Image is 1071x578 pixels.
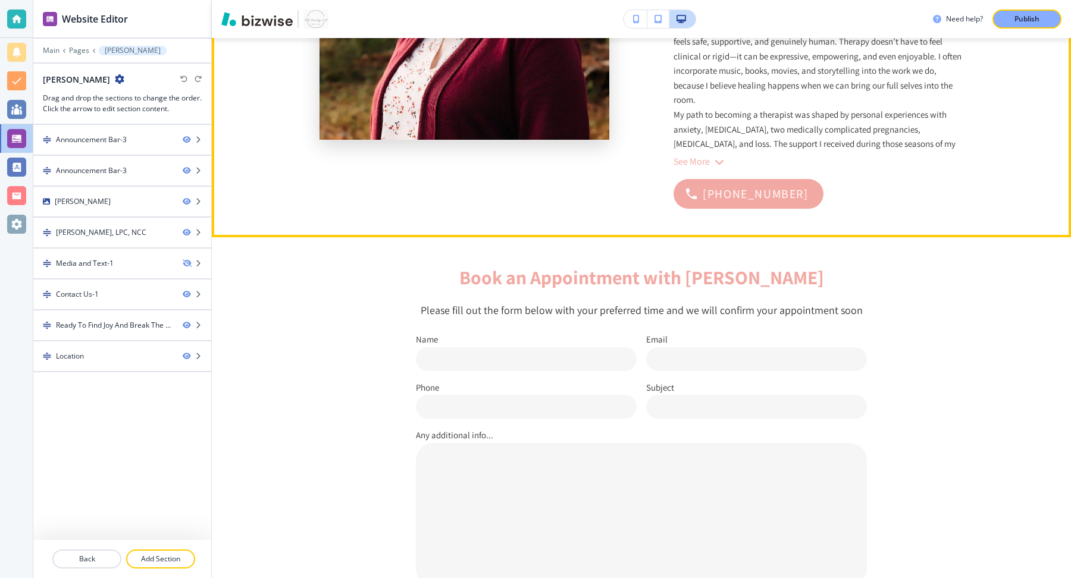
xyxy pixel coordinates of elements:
h2: Website Editor [62,12,128,26]
div: Announcement Bar-3 [56,165,127,176]
div: Location [56,351,84,362]
button: Add Section [126,549,195,568]
img: Drag [43,228,51,237]
div: 770-800-7362 [674,179,823,209]
p: Any additional info... [416,428,867,443]
p: Publish [1014,14,1039,24]
p: Email [646,332,867,347]
p: Please fill out the form below with your preferred time and we will confirm your appointment soon [416,303,867,318]
button: Main [43,46,59,55]
button: Back [52,549,121,568]
p: Phone [416,381,637,395]
img: Drag [43,321,51,329]
div: [PERSON_NAME] [33,187,211,216]
div: Drag[PERSON_NAME], LPC, NCC [33,218,211,247]
img: Bizwise Logo [221,12,293,26]
div: DragLocation [33,341,211,371]
h3: Need help? [946,14,983,24]
p: My path to becoming a therapist was shaped by personal experiences with anxiety, [MEDICAL_DATA], ... [674,108,963,166]
div: DragContact Us-1 [33,279,211,309]
img: Drag [43,259,51,268]
div: Contact Us-1 [56,289,99,300]
p: Name [416,332,637,347]
button: Pages [69,46,89,55]
p: Add Section [127,554,194,564]
img: Drag [43,352,51,360]
img: editor icon [43,12,57,26]
span: Book an Appointment with [PERSON_NAME] [459,265,824,290]
img: Drag [43,136,51,144]
div: Ready To Find Joy And Break The Cycle? [56,320,173,331]
img: Drag [43,290,51,299]
div: Laura Mallard [55,196,111,207]
img: Your Logo [303,10,328,29]
div: See More [674,156,710,167]
div: Laura Mallard, LPC, NCC [56,227,146,238]
p: [PERSON_NAME] [105,46,161,55]
h2: [PERSON_NAME] [43,73,110,86]
a: [PHONE_NUMBER] [674,179,823,209]
div: DragMedia and Text-1 [33,249,211,278]
img: Drag [43,167,51,175]
p: Back [54,554,120,564]
p: Subject [646,381,867,395]
button: [PERSON_NAME] [99,46,167,55]
div: Announcement Bar-3 [56,134,127,145]
p: My approach to therapy is collaborative, affirming, and culturally responsive—with a little bit o... [674,5,963,108]
div: DragAnnouncement Bar-3 [33,156,211,186]
div: DragAnnouncement Bar-3 [33,125,211,155]
p: [PHONE_NUMBER] [703,184,808,203]
button: Publish [992,10,1061,29]
div: DragReady To Find Joy And Break The Cycle? [33,310,211,340]
button: See More [674,156,724,167]
div: Media and Text-1 [56,258,114,269]
h3: Drag and drop the sections to change the order. Click the arrow to edit section content. [43,93,202,114]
